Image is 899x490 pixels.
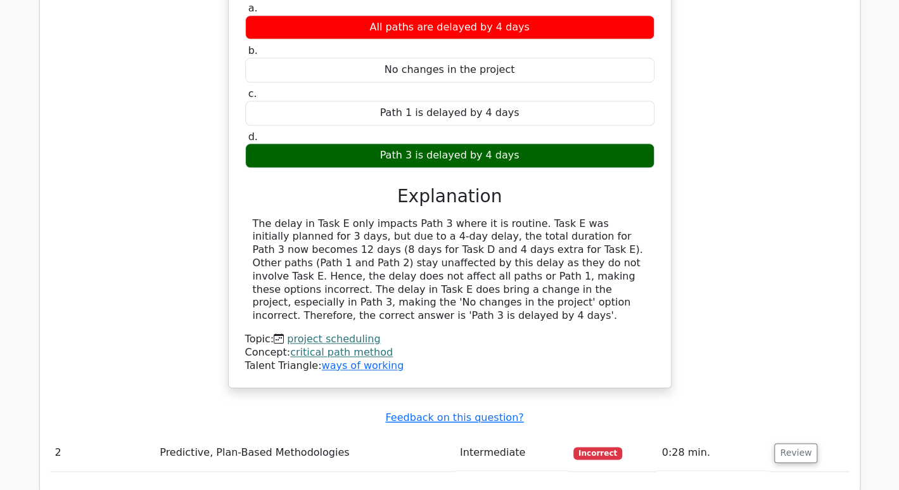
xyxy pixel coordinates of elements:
a: project scheduling [287,333,380,345]
td: Intermediate [455,435,568,471]
a: ways of working [321,359,404,371]
h3: Explanation [253,186,647,207]
div: Talent Triangle: [245,333,654,372]
span: a. [248,2,258,14]
div: Path 1 is delayed by 4 days [245,101,654,126]
div: No changes in the project [245,58,654,82]
td: 0:28 min. [656,435,769,471]
button: Review [774,443,817,463]
td: Predictive, Plan-Based Methodologies [155,435,455,471]
span: b. [248,44,258,56]
a: Feedback on this question? [385,411,523,423]
div: Concept: [245,346,654,359]
div: The delay in Task E only impacts Path 3 where it is routine. Task E was initially planned for 3 d... [253,217,647,323]
span: c. [248,87,257,100]
div: Path 3 is delayed by 4 days [245,143,654,168]
div: Topic: [245,333,654,346]
a: critical path method [290,346,393,358]
span: Incorrect [573,447,622,460]
div: All paths are delayed by 4 days [245,15,654,40]
span: d. [248,131,258,143]
td: 2 [50,435,155,471]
